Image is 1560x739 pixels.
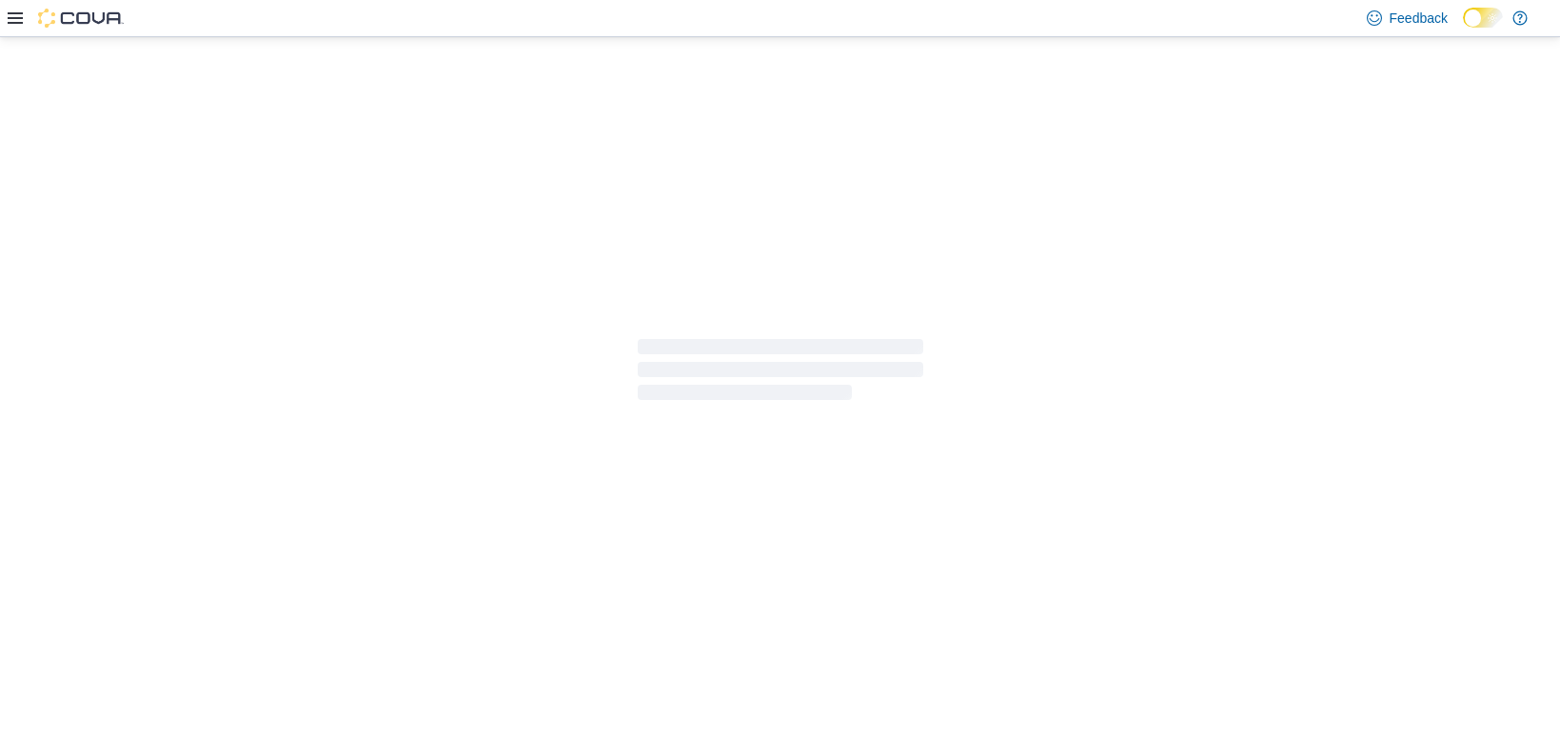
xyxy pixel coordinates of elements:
input: Dark Mode [1463,8,1503,28]
span: Feedback [1390,9,1448,28]
span: Loading [638,343,923,404]
img: Cova [38,9,124,28]
span: Dark Mode [1463,28,1464,29]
